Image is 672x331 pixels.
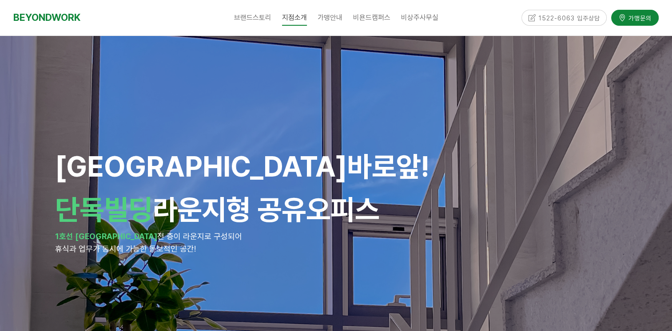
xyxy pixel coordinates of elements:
a: 지점소개 [277,7,312,29]
a: 비욘드캠퍼스 [348,7,396,29]
span: 단독빌딩 [55,193,153,226]
a: 가맹안내 [312,7,348,29]
span: 비욘드캠퍼스 [353,13,390,22]
span: 가맹안내 [318,13,342,22]
span: 라운지형 공유오피스 [55,193,379,226]
a: BEYONDWORK [13,9,80,26]
span: 지점소개 [282,9,307,26]
span: 휴식과 업무가 동시에 가능한 돋보적인 공간! [55,244,196,253]
a: 비상주사무실 [396,7,444,29]
span: 브랜드스토리 [234,13,271,22]
span: 전 층이 라운지로 구성되어 [157,232,242,241]
a: 가맹문의 [611,10,659,25]
span: 바로앞! [347,150,429,183]
span: 가맹문의 [626,13,652,22]
span: [GEOGRAPHIC_DATA] [55,150,429,183]
strong: 1호선 [GEOGRAPHIC_DATA] [55,232,157,241]
span: 비상주사무실 [401,13,438,22]
a: 브랜드스토리 [229,7,277,29]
